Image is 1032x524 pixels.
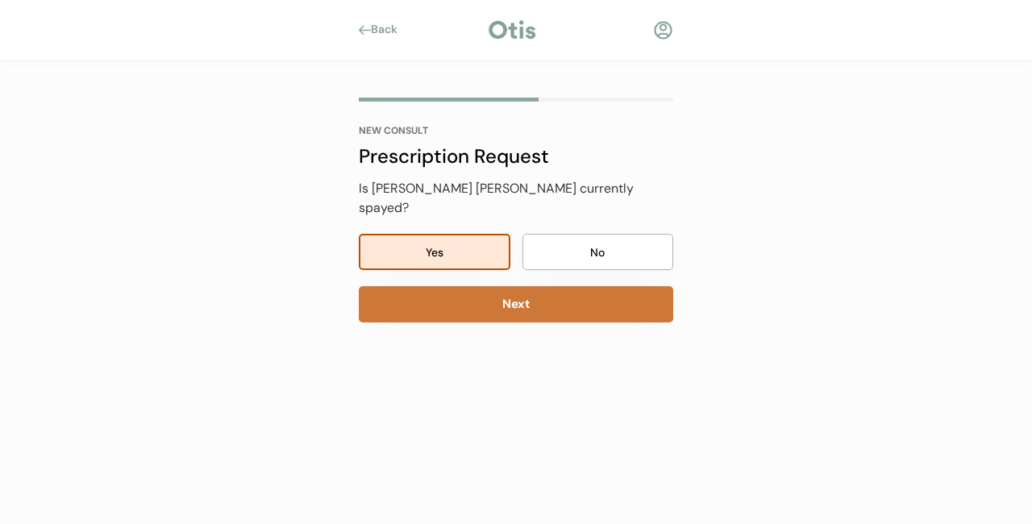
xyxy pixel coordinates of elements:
div: NEW CONSULT [359,126,673,135]
div: Prescription Request [359,142,673,171]
button: Yes [359,234,510,270]
button: No [522,234,674,270]
div: Back [371,22,407,38]
button: Next [359,286,673,322]
div: Is [PERSON_NAME] [PERSON_NAME] currently spayed? [359,179,673,218]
